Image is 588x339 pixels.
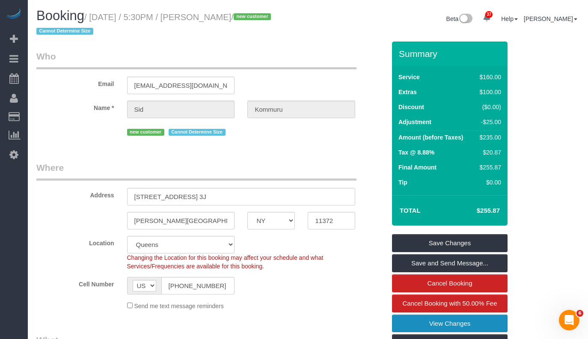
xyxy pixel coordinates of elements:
label: Amount (before Taxes) [398,133,463,142]
a: [PERSON_NAME] [524,15,577,22]
a: Cancel Booking with 50.00% Fee [392,294,508,312]
label: Address [30,188,121,199]
span: Changing the Location for this booking may affect your schedule and what Services/Frequencies are... [127,254,324,270]
legend: Who [36,50,356,69]
div: $0.00 [476,178,501,187]
label: Adjustment [398,118,431,126]
div: $100.00 [476,88,501,96]
legend: Where [36,161,356,181]
img: New interface [458,14,472,25]
label: Tax @ 8.88% [398,148,434,157]
label: Tip [398,178,407,187]
strong: Total [400,207,421,214]
h4: $255.87 [451,207,500,214]
input: Email [127,77,235,94]
a: Save Changes [392,234,508,252]
a: Help [501,15,518,22]
img: Automaid Logo [5,9,22,21]
label: Cell Number [30,277,121,288]
input: First Name [127,101,235,118]
iframe: Intercom live chat [559,310,579,330]
span: Send me text message reminders [134,303,223,309]
div: $160.00 [476,73,501,81]
label: Final Amount [398,163,437,172]
a: Cancel Booking [392,274,508,292]
label: Service [398,73,420,81]
label: Name * [30,101,121,112]
span: new customer [127,129,164,136]
h3: Summary [399,49,503,59]
a: 37 [478,9,495,27]
div: ($0.00) [476,103,501,111]
a: Save and Send Message... [392,254,508,272]
span: Cannot Determine Size [169,129,226,136]
div: $20.87 [476,148,501,157]
span: 37 [485,11,493,18]
span: Cancel Booking with 50.00% Fee [403,300,497,307]
div: -$25.00 [476,118,501,126]
input: Cell Number [161,277,235,294]
label: Extras [398,88,417,96]
span: new customer [234,13,271,20]
a: View Changes [392,315,508,333]
div: $255.87 [476,163,501,172]
input: City [127,212,235,229]
input: Last Name [247,101,355,118]
label: Discount [398,103,424,111]
input: Zip Code [308,212,355,229]
label: Email [30,77,121,88]
label: Location [30,236,121,247]
small: / [DATE] / 5:30PM / [PERSON_NAME] [36,12,273,36]
span: 6 [576,310,583,317]
span: Booking [36,8,84,23]
a: Beta [446,15,473,22]
span: Cannot Determine Size [36,28,93,35]
div: $235.00 [476,133,501,142]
